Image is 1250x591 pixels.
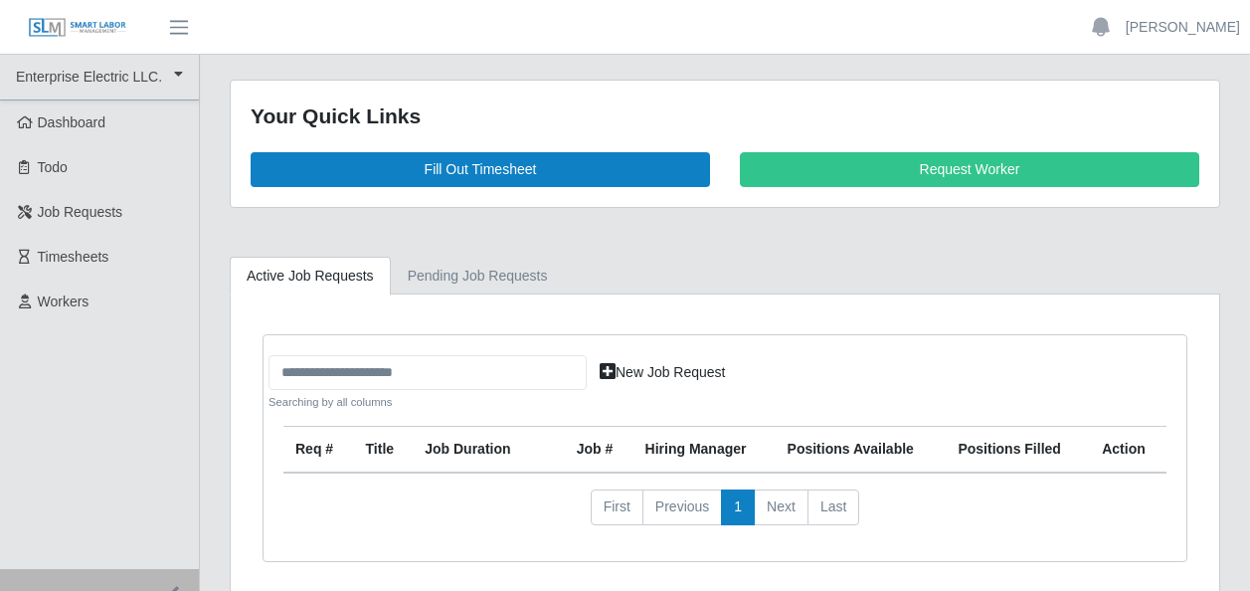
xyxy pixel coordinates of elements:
[251,100,1199,132] div: Your Quick Links
[946,427,1090,474] th: Positions Filled
[230,257,391,295] a: Active Job Requests
[740,152,1199,187] a: Request Worker
[283,490,1166,541] nav: pagination
[565,427,633,474] th: Job #
[721,490,755,525] a: 1
[38,249,109,265] span: Timesheets
[28,17,127,39] img: SLM Logo
[354,427,414,474] th: Title
[251,152,710,187] a: Fill Out Timesheet
[283,427,354,474] th: Req #
[38,204,123,220] span: Job Requests
[38,114,106,130] span: Dashboard
[413,427,537,474] th: Job Duration
[776,427,947,474] th: Positions Available
[1126,17,1240,38] a: [PERSON_NAME]
[587,355,739,390] a: New Job Request
[633,427,776,474] th: Hiring Manager
[38,159,68,175] span: Todo
[268,394,587,411] small: Searching by all columns
[38,294,89,309] span: Workers
[391,257,565,295] a: Pending Job Requests
[1090,427,1166,474] th: Action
